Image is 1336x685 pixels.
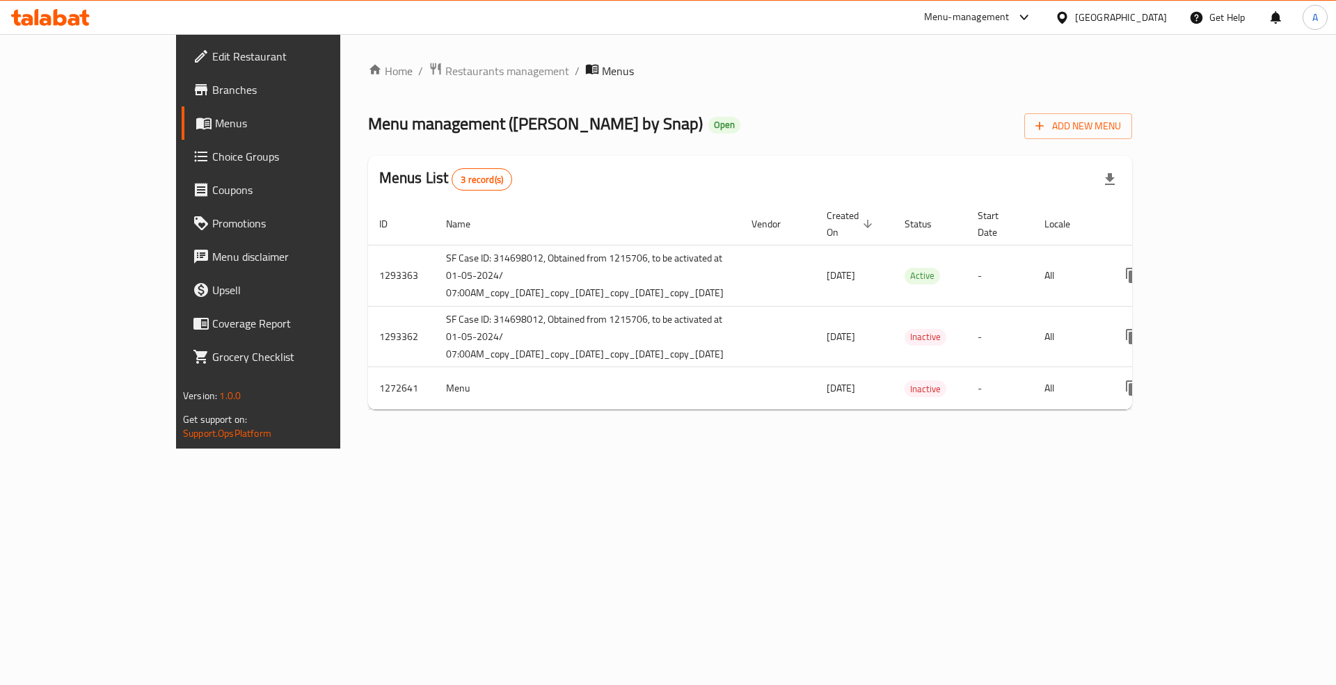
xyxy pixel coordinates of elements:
button: Add New Menu [1024,113,1132,139]
a: Menu disclaimer [182,240,399,273]
span: Version: [183,387,217,405]
td: 1272641 [368,367,435,410]
span: Name [446,216,488,232]
span: Coupons [212,182,388,198]
td: 1293363 [368,245,435,306]
span: Active [905,268,940,284]
td: 1293362 [368,306,435,367]
nav: breadcrumb [368,62,1132,80]
td: All [1033,306,1105,367]
button: more [1116,259,1150,292]
span: Menus [602,63,634,79]
th: Actions [1105,203,1261,245]
div: [GEOGRAPHIC_DATA] [1075,10,1167,25]
div: Export file [1093,163,1127,196]
span: A [1312,10,1318,25]
a: Restaurants management [429,62,569,80]
td: All [1033,245,1105,306]
span: Inactive [905,381,946,397]
span: [DATE] [827,266,855,284]
td: - [967,367,1033,410]
span: Upsell [212,282,388,298]
h2: Menus List [379,168,512,191]
table: enhanced table [368,203,1261,410]
span: Inactive [905,329,946,345]
span: Menu disclaimer [212,248,388,265]
span: 1.0.0 [219,387,241,405]
a: Coupons [182,173,399,207]
div: Active [905,268,940,284]
div: Inactive [905,329,946,346]
span: Promotions [212,215,388,232]
a: Coverage Report [182,307,399,340]
div: Menu-management [924,9,1010,26]
span: Branches [212,81,388,98]
td: SF Case ID: 314698012, Obtained from 1215706, to be activated at 01-05-2024/ 07:00AM_copy_[DATE]_... [435,245,740,306]
span: Menu management ( [PERSON_NAME] by Snap ) [368,108,703,139]
span: Start Date [978,207,1017,241]
div: Open [708,117,740,134]
span: Open [708,119,740,131]
a: Promotions [182,207,399,240]
span: Status [905,216,950,232]
span: Coverage Report [212,315,388,332]
td: Menu [435,367,740,410]
li: / [418,63,423,79]
span: Grocery Checklist [212,348,388,365]
span: Add New Menu [1035,118,1121,135]
span: [DATE] [827,328,855,346]
span: Restaurants management [445,63,569,79]
button: more [1116,320,1150,353]
span: 3 record(s) [452,173,511,186]
span: [DATE] [827,379,855,397]
span: Vendor [751,216,799,232]
span: Menus [215,115,388,131]
td: All [1033,367,1105,410]
div: Total records count [452,168,512,191]
span: Choice Groups [212,148,388,165]
span: ID [379,216,406,232]
a: Menus [182,106,399,140]
a: Upsell [182,273,399,307]
a: Support.OpsPlatform [183,424,271,442]
span: Created On [827,207,877,241]
span: Edit Restaurant [212,48,388,65]
a: Branches [182,73,399,106]
td: - [967,245,1033,306]
a: Grocery Checklist [182,340,399,373]
span: Get support on: [183,410,247,428]
td: - [967,306,1033,367]
a: Edit Restaurant [182,40,399,73]
button: more [1116,371,1150,405]
td: SF Case ID: 314698012, Obtained from 1215706, to be activated at 01-05-2024/ 07:00AM_copy_[DATE]_... [435,306,740,367]
li: / [575,63,580,79]
a: Choice Groups [182,140,399,173]
span: Locale [1044,216,1088,232]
